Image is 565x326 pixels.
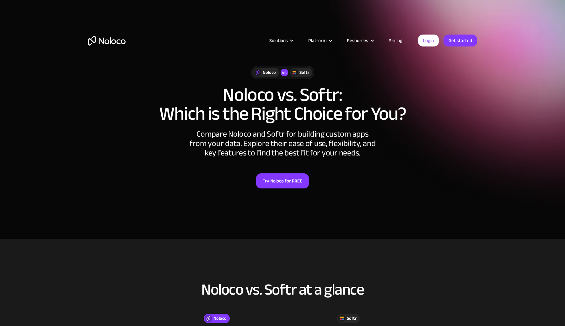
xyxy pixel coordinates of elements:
div: Softr [299,69,309,76]
div: Solutions [261,36,300,45]
strong: FREE [292,177,302,185]
div: Resources [339,36,381,45]
a: Try Noloco forFREE [256,173,309,188]
div: Compare Noloco and Softr for building custom apps from your data. Explore their ease of use, flex... [188,129,377,158]
div: vs [281,69,288,76]
div: Solutions [269,36,288,45]
h2: Noloco vs. Softr at a glance [88,281,477,298]
div: Softr [347,315,357,322]
a: home [88,36,126,46]
div: Platform [300,36,339,45]
div: Noloco [263,69,276,76]
div: Noloco [213,315,227,322]
h1: Noloco vs. Softr: Which is the Right Choice for You? [88,85,477,123]
a: Login [418,35,439,46]
a: Pricing [381,36,410,45]
div: Resources [347,36,368,45]
div: Platform [308,36,326,45]
a: Get started [444,35,477,46]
